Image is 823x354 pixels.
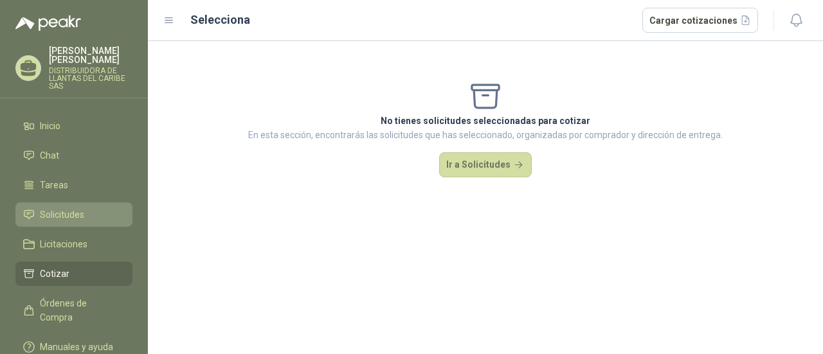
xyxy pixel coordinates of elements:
span: Órdenes de Compra [40,296,120,324]
span: Solicitudes [40,208,84,222]
span: Cotizar [40,267,69,281]
a: Cotizar [15,261,132,286]
a: Solicitudes [15,202,132,227]
p: No tienes solicitudes seleccionadas para cotizar [248,114,723,128]
a: Chat [15,143,132,168]
h2: Selecciona [190,11,250,29]
a: Licitaciones [15,232,132,256]
a: Órdenes de Compra [15,291,132,330]
img: Logo peakr [15,15,81,31]
span: Tareas [40,178,68,192]
span: Licitaciones [40,237,87,251]
p: DISTRIBUIDORA DE LLANTAS DEL CARIBE SAS [49,67,132,90]
a: Inicio [15,114,132,138]
span: Inicio [40,119,60,133]
span: Manuales y ayuda [40,340,113,354]
p: En esta sección, encontrarás las solicitudes que has seleccionado, organizadas por comprador y di... [248,128,723,142]
p: [PERSON_NAME] [PERSON_NAME] [49,46,132,64]
button: Cargar cotizaciones [642,8,759,33]
span: Chat [40,148,59,163]
a: Tareas [15,173,132,197]
button: Ir a Solicitudes [439,152,532,178]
